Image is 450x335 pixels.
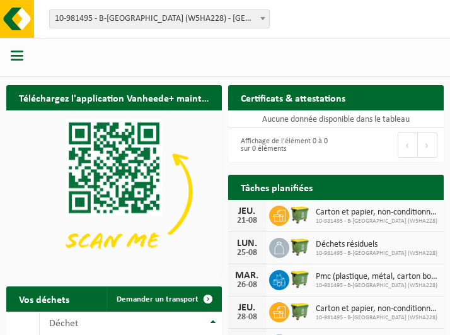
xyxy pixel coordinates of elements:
[234,131,330,159] div: Affichage de l'élément 0 à 0 sur 0 éléments
[316,208,437,218] span: Carton et papier, non-conditionné (industriel)
[228,85,358,110] h2: Certificats & attestations
[6,110,222,273] img: Download de VHEPlus App
[228,110,444,128] td: Aucune donnée disponible dans le tableau
[49,319,78,329] span: Déchet
[50,10,269,28] span: 10-981495 - B-ST GARE MARCHIENNE AU PONT (W5HA228) - MARCHIENNE-AU-PONT
[316,304,437,314] span: Carton et papier, non-conditionné (industriel)
[316,250,437,257] span: 10-981495 - B-[GEOGRAPHIC_DATA] (W5HA228)
[6,85,222,110] h2: Téléchargez l'application Vanheede+ maintenant!
[316,240,437,250] span: Déchets résiduels
[234,206,260,216] div: JEU.
[289,204,311,225] img: WB-1100-HPE-GN-51
[6,286,82,311] h2: Vos déchets
[316,272,437,282] span: Pmc (plastique, métal, carton boisson) (industriel)
[289,268,311,290] img: WB-1100-HPE-GN-51
[117,295,199,303] span: Demander un transport
[234,216,260,225] div: 21-08
[234,303,260,313] div: JEU.
[316,218,437,225] span: 10-981495 - B-[GEOGRAPHIC_DATA] (W5HA228)
[107,286,221,312] a: Demander un transport
[418,132,437,158] button: Next
[234,313,260,322] div: 28-08
[234,281,260,290] div: 26-08
[316,282,437,290] span: 10-981495 - B-[GEOGRAPHIC_DATA] (W5HA228)
[234,238,260,249] div: LUN.
[234,271,260,281] div: MAR.
[234,249,260,257] div: 25-08
[289,300,311,322] img: WB-1100-HPE-GN-51
[289,236,311,257] img: WB-1100-HPE-GN-51
[398,132,418,158] button: Previous
[228,175,325,199] h2: Tâches planifiées
[316,314,437,322] span: 10-981495 - B-[GEOGRAPHIC_DATA] (W5HA228)
[49,9,270,28] span: 10-981495 - B-ST GARE MARCHIENNE AU PONT (W5HA228) - MARCHIENNE-AU-PONT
